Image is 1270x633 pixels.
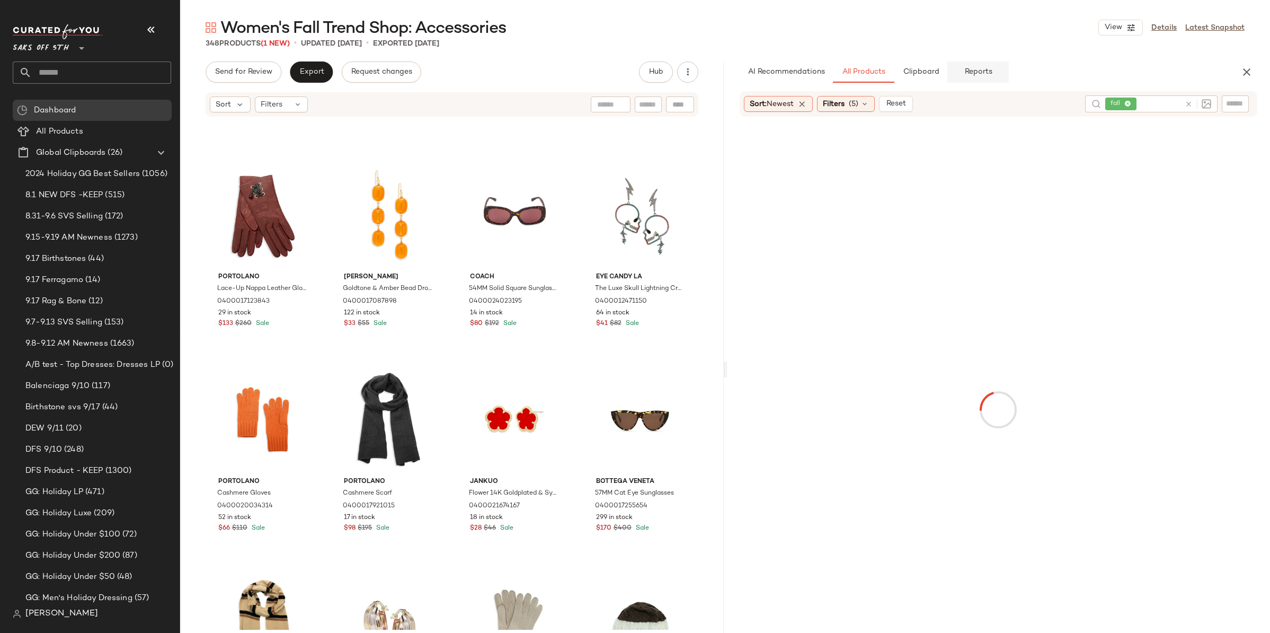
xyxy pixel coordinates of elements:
[823,99,845,110] span: Filters
[25,608,98,620] span: [PERSON_NAME]
[747,68,824,76] span: AI Recommendations
[469,284,558,294] span: 54MM Solid Square Sunglasses
[634,525,649,532] span: Sale
[34,104,76,117] span: Dashboard
[366,37,369,50] span: •
[206,38,290,49] div: Products
[371,320,387,327] span: Sale
[25,168,140,180] span: 2024 Holiday GG Best Sellers
[290,61,333,83] button: Export
[294,37,297,50] span: •
[86,295,103,307] span: (12)
[62,444,84,456] span: (248)
[217,284,307,294] span: Lace-Up Nappa Leather Gloves
[498,525,513,532] span: Sale
[218,513,251,523] span: 52 in stock
[120,529,137,541] span: (72)
[470,524,482,533] span: $28
[25,401,100,414] span: Birthstone svs 9/17
[470,319,483,329] span: $80
[358,319,369,329] span: $55
[879,96,913,112] button: Reset
[461,161,568,268] img: 0400024023195_DARKTORTOISE
[25,295,86,307] span: 9.17 Rag & Bone
[484,524,496,533] span: $46
[218,319,233,329] span: $133
[261,99,282,110] span: Filters
[351,68,412,76] span: Request changes
[218,524,230,533] span: $66
[595,489,674,498] span: 57MM Cat Eye Sunglasses
[343,502,395,511] span: 0400017921015
[596,513,633,523] span: 299 in stock
[964,68,992,76] span: Reports
[120,550,137,562] span: (87)
[335,161,442,268] img: 0400017087898
[335,366,442,473] img: 0400017921015
[1151,22,1177,33] a: Details
[103,189,125,201] span: (515)
[25,507,92,520] span: GG: Holiday Luxe
[344,319,356,329] span: $33
[1185,22,1245,33] a: Latest Snapshot
[160,359,173,371] span: (0)
[614,524,632,533] span: $400
[115,571,132,583] span: (48)
[217,489,271,498] span: Cashmere Gloves
[596,309,629,318] span: 64 in stock
[25,359,160,371] span: A/B test - Top Dresses: Dresses LP
[25,465,103,477] span: DFS Product - KEEP
[596,524,611,533] span: $170
[206,61,281,83] button: Send for Review
[25,189,103,201] span: 8.1 NEW DFS -KEEP
[344,513,375,523] span: 17 in stock
[470,477,559,487] span: JanKuo
[92,507,114,520] span: (209)
[108,338,135,350] span: (1663)
[639,61,673,83] button: Hub
[624,320,639,327] span: Sale
[469,489,558,498] span: Flower 14K Goldplated & Synthetic Stone Stud Earrings
[36,126,83,138] span: All Products
[13,24,103,39] img: cfy_white_logo.C9jOOHJF.svg
[343,489,392,498] span: Cashmere Scarf
[841,68,885,76] span: All Products
[25,210,103,223] span: 8.31-9.6 SVS Selling
[216,99,231,110] span: Sort
[64,423,82,435] span: (20)
[235,319,252,329] span: $260
[83,274,101,286] span: (14)
[218,477,308,487] span: Portolano
[595,297,647,306] span: 0400012471150
[470,309,503,318] span: 14 in stock
[25,592,132,604] span: GG: Men's Holiday Dressing
[25,529,120,541] span: GG: Holiday Under $100
[343,284,432,294] span: Goldtone & Amber Bead Drop Earrings
[501,320,517,327] span: Sale
[103,465,132,477] span: (1300)
[25,316,102,329] span: 9.7-9.13 SVS Selling
[86,253,104,265] span: (44)
[588,161,694,268] img: 0400012471150
[25,274,83,286] span: 9.17 Ferragamo
[469,502,520,511] span: 0400021674167
[902,68,939,76] span: Clipboard
[343,297,397,306] span: 0400017087898
[217,297,270,306] span: 0400017123843
[220,18,506,39] span: Women's Fall Trend Shop: Accessories
[112,232,138,244] span: (1273)
[261,40,290,48] span: (1 New)
[588,366,694,473] img: 0400017255654
[217,502,273,511] span: 0400020034314
[13,610,21,618] img: svg%3e
[485,319,499,329] span: $192
[25,423,64,435] span: DEW 9/11
[210,161,316,268] img: 0400017123843
[374,525,389,532] span: Sale
[344,524,356,533] span: $98
[1104,23,1122,32] span: View
[232,524,247,533] span: $110
[610,319,621,329] span: $82
[1111,99,1125,109] span: fall
[140,168,167,180] span: (1056)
